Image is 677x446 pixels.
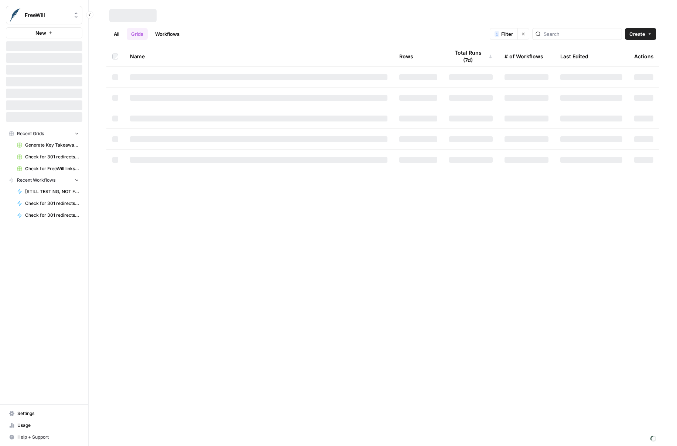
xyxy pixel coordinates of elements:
[151,28,184,40] a: Workflows
[6,175,82,186] button: Recent Workflows
[35,29,46,37] span: New
[6,431,82,443] button: Help + Support
[496,31,498,37] span: 1
[25,142,79,148] span: Generate Key Takeaways from Webinar Transcripts
[399,46,413,66] div: Rows
[14,186,82,198] a: [STILL TESTING, NOT FUNCTIONAL] Check for 301 redirects on website
[14,163,82,175] a: Check for FreeWill links on partner's external website
[6,6,82,24] button: Workspace: FreeWill
[17,422,79,429] span: Usage
[127,28,148,40] a: Grids
[130,46,387,66] div: Name
[14,139,82,151] a: Generate Key Takeaways from Webinar Transcripts
[495,31,499,37] div: 1
[6,27,82,38] button: New
[17,130,44,137] span: Recent Grids
[544,30,619,38] input: Search
[25,165,79,172] span: Check for FreeWill links on partner's external website
[25,212,79,219] span: Check for 301 redirects in website directory
[14,198,82,209] a: Check for 301 redirects on page
[560,46,588,66] div: Last Edited
[449,46,493,66] div: Total Runs (7d)
[17,434,79,440] span: Help + Support
[634,46,654,66] div: Actions
[6,408,82,419] a: Settings
[629,30,645,38] span: Create
[109,28,124,40] a: All
[490,28,517,40] button: 1Filter
[501,30,513,38] span: Filter
[6,419,82,431] a: Usage
[14,209,82,221] a: Check for 301 redirects in website directory
[625,28,656,40] button: Create
[25,11,69,19] span: FreeWill
[6,128,82,139] button: Recent Grids
[505,46,543,66] div: # of Workflows
[25,188,79,195] span: [STILL TESTING, NOT FUNCTIONAL] Check for 301 redirects on website
[14,151,82,163] a: Check for 301 redirects on page Grid
[8,8,22,22] img: FreeWill Logo
[17,410,79,417] span: Settings
[25,200,79,207] span: Check for 301 redirects on page
[17,177,55,183] span: Recent Workflows
[25,154,79,160] span: Check for 301 redirects on page Grid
